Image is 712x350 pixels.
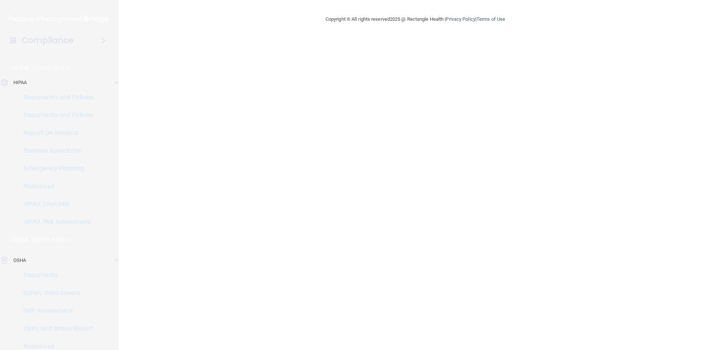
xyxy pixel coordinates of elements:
[5,218,106,226] p: HIPAA Risk Assessment
[5,111,106,119] p: Documents and Policies
[10,63,29,72] p: HIPAA
[5,343,106,350] p: Resources
[32,235,72,244] p: Learn More!
[10,235,29,244] p: OSHA
[5,200,106,208] p: HIPAA Checklist
[446,16,475,22] a: Privacy Policy
[13,78,27,87] p: HIPAA
[477,16,505,22] a: Terms of Use
[5,325,106,332] p: Injury and Illness Report
[280,7,551,31] div: Copyright © All rights reserved 2025 @ Rectangle Health | |
[5,289,106,297] p: Safety Data Sheets
[5,129,106,137] p: Report an Incident
[13,256,26,265] p: OSHA
[33,63,72,72] p: Learn More!
[5,94,106,101] p: Documents and Policies
[9,11,110,26] img: PMB logo
[5,165,106,172] p: Emergency Planning
[5,147,106,154] p: Business Associates
[22,35,73,46] h4: Compliance
[5,183,106,190] p: Resources
[5,271,106,279] p: Documents
[5,307,106,314] p: Self-Assessment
